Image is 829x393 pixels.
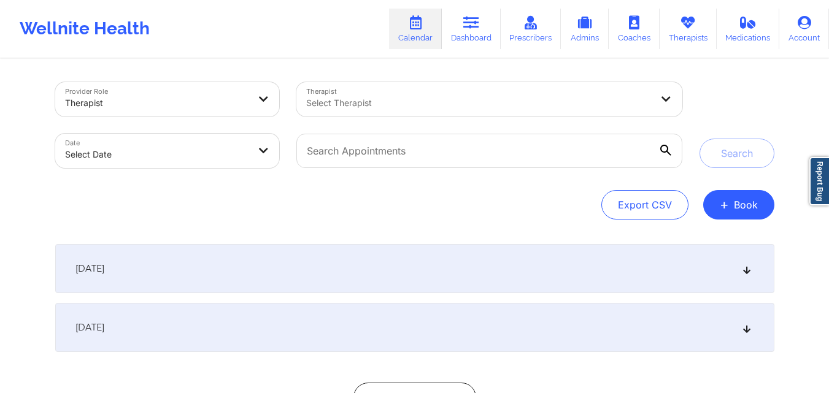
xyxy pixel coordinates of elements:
[703,190,774,219] button: +Book
[65,141,249,168] div: Select Date
[296,134,682,168] input: Search Appointments
[501,9,561,49] a: Prescribers
[717,9,780,49] a: Medications
[75,262,104,275] span: [DATE]
[65,90,249,116] div: Therapist
[601,190,688,219] button: Export CSV
[609,9,660,49] a: Coaches
[75,321,104,334] span: [DATE]
[700,139,774,168] button: Search
[660,9,717,49] a: Therapists
[720,201,729,208] span: +
[389,9,442,49] a: Calendar
[809,157,829,205] a: Report Bug
[561,9,609,49] a: Admins
[779,9,829,49] a: Account
[442,9,501,49] a: Dashboard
